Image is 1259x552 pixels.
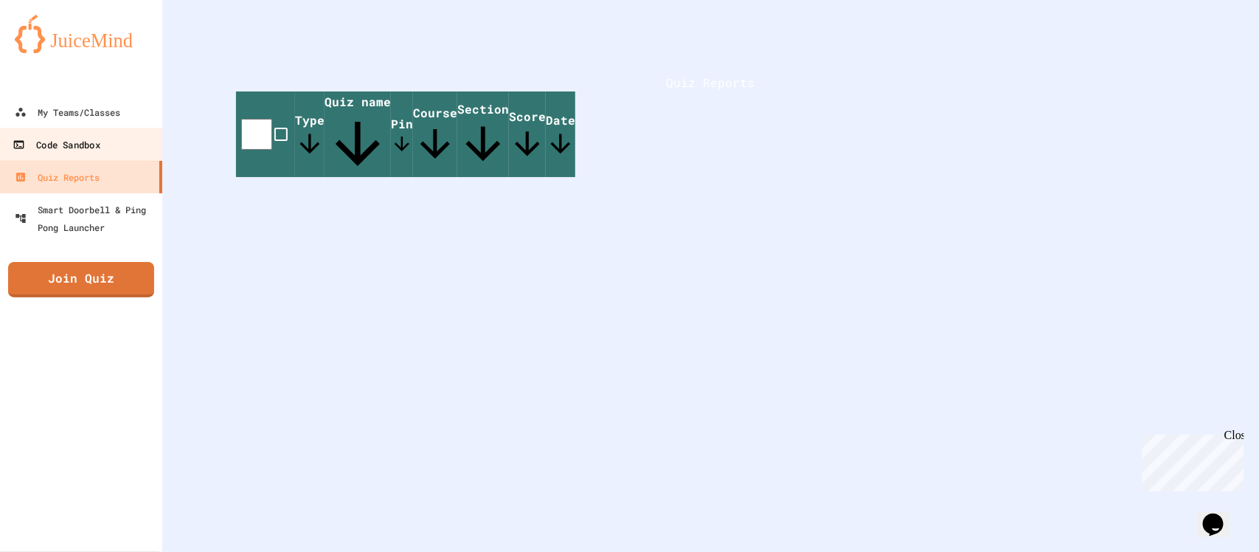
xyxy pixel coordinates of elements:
[295,112,325,159] span: Type
[391,116,413,155] span: Pin
[413,105,457,166] span: Course
[15,103,120,121] div: My Teams/Classes
[457,101,509,170] span: Section
[509,108,546,162] span: Score
[6,6,102,94] div: Chat with us now!Close
[8,262,154,297] a: Join Quiz
[241,119,272,150] input: select all desserts
[15,201,156,236] div: Smart Doorbell & Ping Pong Launcher
[1197,493,1244,537] iframe: chat widget
[325,94,391,177] span: Quiz name
[15,15,148,53] img: logo-orange.svg
[236,74,1185,92] h1: Quiz Reports
[13,136,100,154] div: Code Sandbox
[546,112,575,159] span: Date
[1137,429,1244,491] iframe: chat widget
[15,168,100,186] div: Quiz Reports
